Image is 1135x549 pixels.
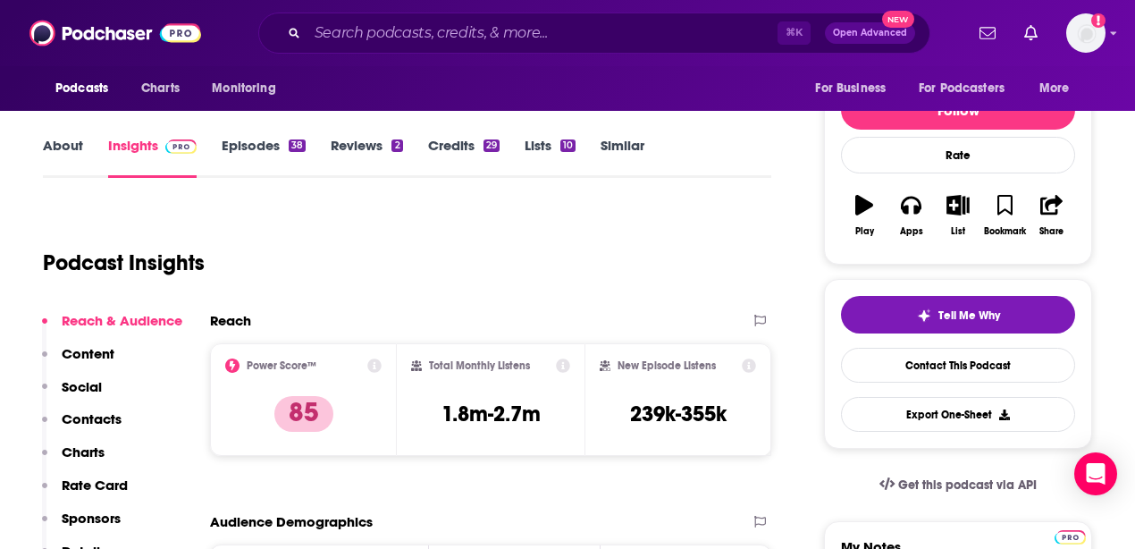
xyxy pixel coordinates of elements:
p: Contacts [62,410,122,427]
button: open menu [199,72,298,106]
div: Rate [841,137,1075,173]
button: Export One-Sheet [841,397,1075,432]
button: Apps [887,183,934,248]
a: Lists10 [525,137,576,178]
svg: Add a profile image [1091,13,1106,28]
h2: Power Score™ [247,359,316,372]
span: More [1039,76,1070,101]
a: Show notifications dropdown [1017,18,1045,48]
button: Rate Card [42,477,128,510]
button: Share [1029,183,1075,248]
p: Social [62,378,102,395]
a: Pro website [1055,528,1086,545]
div: 2 [391,139,402,152]
a: Charts [130,72,190,106]
span: Charts [141,76,180,101]
a: Credits29 [428,137,500,178]
h3: 1.8m-2.7m [441,401,541,427]
div: Bookmark [984,226,1026,237]
button: Bookmark [981,183,1028,248]
a: Similar [601,137,644,178]
a: About [43,137,83,178]
h3: 239k-355k [630,401,727,427]
h2: Audience Demographics [210,513,373,530]
button: Contacts [42,410,122,443]
p: 85 [274,396,333,432]
h2: Reach [210,312,251,329]
button: open menu [1027,72,1092,106]
span: ⌘ K [778,21,811,45]
span: Monitoring [212,76,275,101]
button: List [935,183,981,248]
p: Sponsors [62,510,121,527]
span: Tell Me Why [938,308,1000,323]
img: tell me why sparkle [917,308,931,323]
img: Podchaser Pro [165,139,197,154]
button: Content [42,345,114,378]
button: Charts [42,443,105,477]
h2: Total Monthly Listens [429,359,530,372]
img: User Profile [1066,13,1106,53]
a: Reviews2 [331,137,402,178]
div: 10 [560,139,576,152]
button: open menu [803,72,908,106]
a: Contact This Podcast [841,348,1075,383]
div: Share [1039,226,1064,237]
div: 29 [483,139,500,152]
span: Logged in as AutumnKatie [1066,13,1106,53]
a: Get this podcast via API [865,463,1051,507]
button: Reach & Audience [42,312,182,345]
p: Content [62,345,114,362]
button: Sponsors [42,510,121,543]
input: Search podcasts, credits, & more... [307,19,778,47]
span: New [882,11,914,28]
button: Open AdvancedNew [825,22,915,44]
a: Show notifications dropdown [972,18,1003,48]
button: Show profile menu [1066,13,1106,53]
p: Charts [62,443,105,460]
span: Podcasts [55,76,108,101]
a: Episodes38 [222,137,306,178]
div: Search podcasts, credits, & more... [258,13,930,54]
div: Play [855,226,874,237]
button: open menu [43,72,131,106]
img: Podchaser Pro [1055,530,1086,545]
h2: New Episode Listens [618,359,716,372]
p: Reach & Audience [62,312,182,329]
a: InsightsPodchaser Pro [108,137,197,178]
span: For Podcasters [919,76,1005,101]
button: open menu [907,72,1030,106]
div: 38 [289,139,306,152]
img: Podchaser - Follow, Share and Rate Podcasts [29,16,201,50]
p: Rate Card [62,477,128,494]
div: List [951,226,965,237]
span: Open Advanced [833,29,907,38]
div: Open Intercom Messenger [1074,452,1117,495]
span: For Business [815,76,886,101]
h1: Podcast Insights [43,249,205,276]
button: tell me why sparkleTell Me Why [841,296,1075,334]
button: Social [42,378,102,411]
button: Play [841,183,887,248]
div: Apps [900,226,923,237]
span: Get this podcast via API [898,477,1037,493]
